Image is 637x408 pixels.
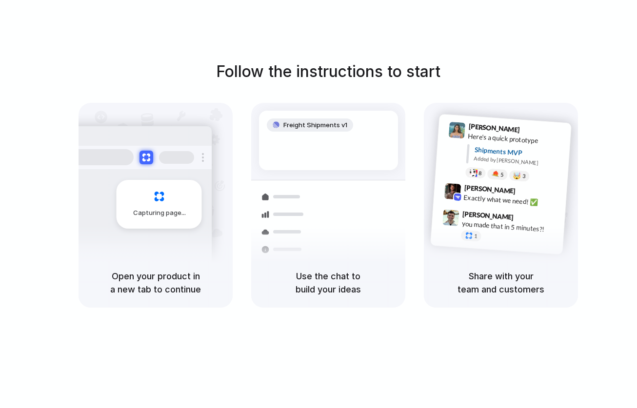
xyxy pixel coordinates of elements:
[461,218,559,235] div: you made that in 5 minutes?!
[478,170,482,175] span: 8
[500,172,504,177] span: 5
[468,121,520,135] span: [PERSON_NAME]
[133,208,187,218] span: Capturing page
[464,182,516,196] span: [PERSON_NAME]
[522,173,526,178] span: 3
[474,155,563,169] div: Added by [PERSON_NAME]
[474,233,478,239] span: 1
[517,213,537,225] span: 9:47 AM
[283,120,347,130] span: Freight Shipments v1
[216,60,440,83] h1: Follow the instructions to start
[468,131,565,147] div: Here's a quick prototype
[436,270,566,296] h5: Share with your team and customers
[463,192,561,209] div: Exactly what we need! ✅
[513,172,521,179] div: 🤯
[462,208,514,222] span: [PERSON_NAME]
[518,187,538,198] span: 9:42 AM
[90,270,221,296] h5: Open your product in a new tab to continue
[523,125,543,137] span: 9:41 AM
[263,270,394,296] h5: Use the chat to build your ideas
[474,144,564,160] div: Shipments MVP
